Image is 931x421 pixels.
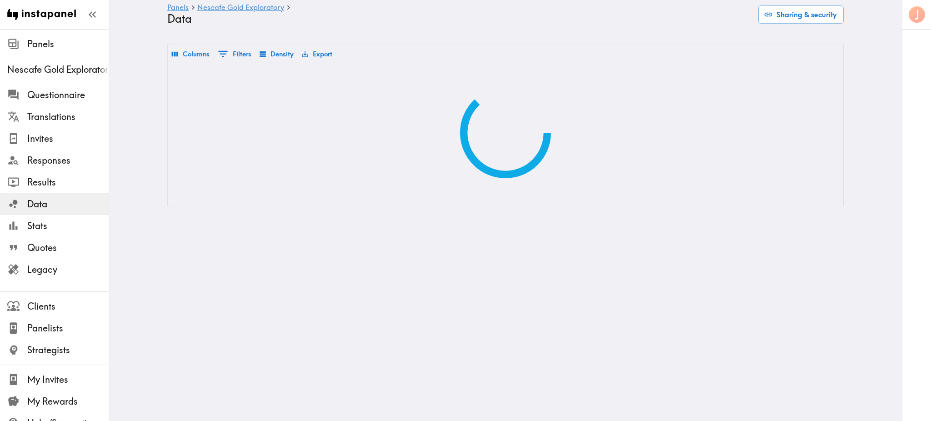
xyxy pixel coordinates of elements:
span: Legacy [27,263,109,276]
h4: Data [167,12,751,25]
span: Questionnaire [27,89,109,101]
a: Panels [167,4,189,12]
span: Invites [27,132,109,145]
span: Strategists [27,344,109,356]
span: Panelists [27,322,109,335]
span: Responses [27,154,109,167]
button: Sharing & security [758,5,844,24]
span: Stats [27,220,109,232]
a: Nescafe Gold Exploratory [197,4,284,12]
span: Clients [27,300,109,313]
span: My Invites [27,373,109,386]
button: J [908,5,926,24]
span: My Rewards [27,395,109,408]
span: Translations [27,110,109,123]
span: J [915,7,920,23]
button: Show filters [215,46,254,62]
button: Density [257,46,296,62]
button: Export [300,46,335,62]
span: Quotes [27,241,109,254]
button: Select columns [170,46,212,62]
span: Data [27,198,109,210]
span: Panels [27,38,109,50]
span: Nescafe Gold Exploratory [7,63,109,76]
span: Results [27,176,109,189]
